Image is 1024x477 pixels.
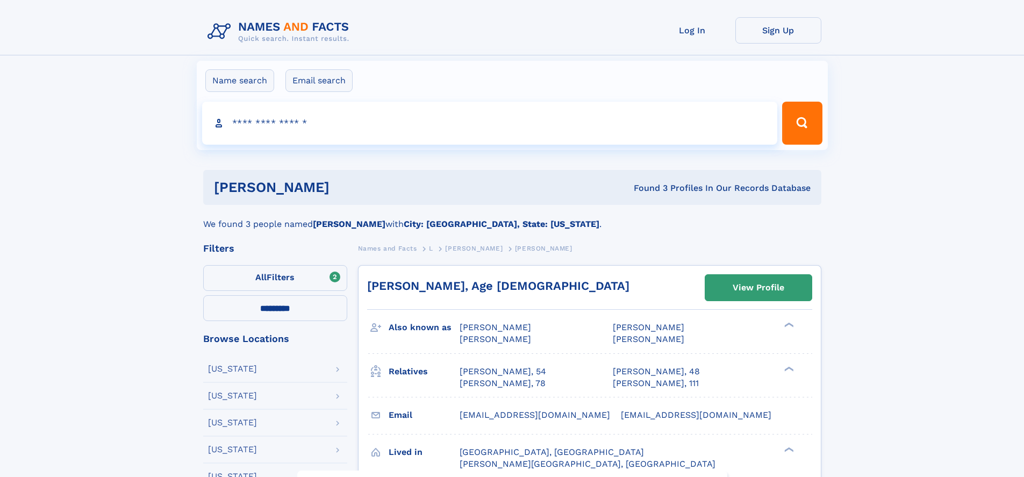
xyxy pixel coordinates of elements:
span: [PERSON_NAME] [460,322,531,332]
span: [EMAIL_ADDRESS][DOMAIN_NAME] [621,410,771,420]
div: Found 3 Profiles In Our Records Database [482,182,811,194]
div: ❯ [782,322,794,329]
span: [PERSON_NAME][GEOGRAPHIC_DATA], [GEOGRAPHIC_DATA] [460,459,715,469]
input: search input [202,102,778,145]
h3: Lived in [389,443,460,461]
span: [PERSON_NAME] [613,334,684,344]
span: [GEOGRAPHIC_DATA], [GEOGRAPHIC_DATA] [460,447,644,457]
span: [PERSON_NAME] [613,322,684,332]
div: View Profile [733,275,784,300]
a: L [429,241,433,255]
span: L [429,245,433,252]
h1: [PERSON_NAME] [214,181,482,194]
a: [PERSON_NAME] [445,241,503,255]
img: Logo Names and Facts [203,17,358,46]
label: Email search [285,69,353,92]
span: All [255,272,267,282]
a: [PERSON_NAME], 111 [613,378,699,389]
a: Names and Facts [358,241,417,255]
div: Filters [203,244,347,253]
a: Sign Up [735,17,821,44]
div: [US_STATE] [208,418,257,427]
span: [PERSON_NAME] [515,245,572,252]
a: [PERSON_NAME], 78 [460,378,546,389]
label: Name search [205,69,274,92]
b: City: [GEOGRAPHIC_DATA], State: [US_STATE] [404,219,599,229]
div: [US_STATE] [208,391,257,400]
span: [PERSON_NAME] [445,245,503,252]
div: ❯ [782,446,794,453]
h3: Also known as [389,318,460,337]
b: [PERSON_NAME] [313,219,385,229]
a: [PERSON_NAME], Age [DEMOGRAPHIC_DATA] [367,279,629,293]
div: [US_STATE] [208,445,257,454]
a: View Profile [705,275,812,301]
button: Search Button [782,102,822,145]
span: [PERSON_NAME] [460,334,531,344]
a: [PERSON_NAME], 48 [613,366,700,378]
h3: Email [389,406,460,424]
div: ❯ [782,365,794,372]
div: [US_STATE] [208,365,257,373]
a: Log In [649,17,735,44]
a: [PERSON_NAME], 54 [460,366,546,378]
label: Filters [203,265,347,291]
div: Browse Locations [203,334,347,344]
div: We found 3 people named with . [203,205,821,231]
h3: Relatives [389,362,460,381]
span: [EMAIL_ADDRESS][DOMAIN_NAME] [460,410,610,420]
